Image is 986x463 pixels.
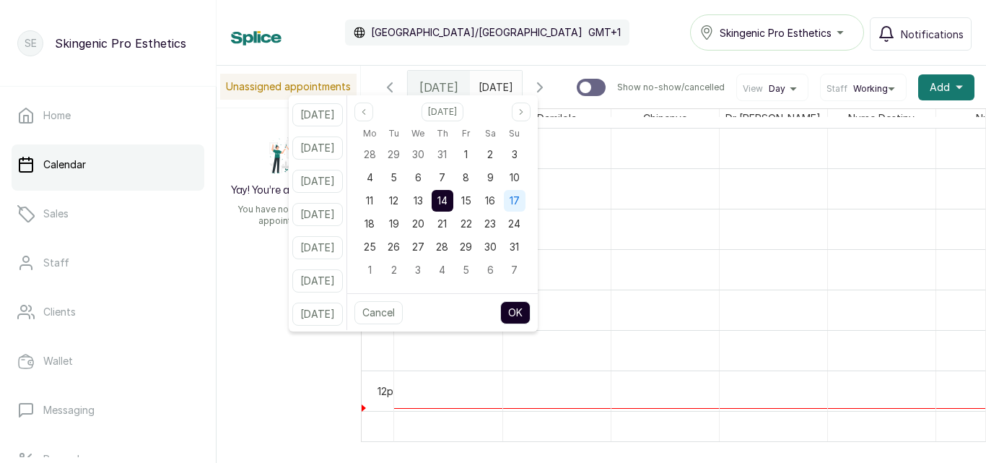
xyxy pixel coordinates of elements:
[517,108,525,116] svg: page next
[43,157,86,172] p: Calendar
[502,259,526,282] div: 07 Sep 2025
[502,212,526,235] div: 24 Aug 2025
[769,83,785,95] span: Day
[436,241,448,253] span: 28
[375,384,404,399] div: 12pm
[43,108,71,123] p: Home
[12,194,204,234] a: Sales
[43,256,69,270] p: Staff
[292,269,343,293] button: [DATE]
[439,171,445,183] span: 7
[358,189,382,212] div: 11 Aug 2025
[388,148,400,160] span: 29
[617,82,725,93] p: Show no-show/cancelled
[365,217,375,230] span: 18
[487,264,494,276] span: 6
[430,166,454,189] div: 07 Aug 2025
[368,264,372,276] span: 1
[826,83,847,95] span: Staff
[354,103,373,121] button: Previous month
[408,71,470,104] div: [DATE]
[690,14,864,51] button: Skingenic Pro Esthetics
[367,171,373,183] span: 4
[510,241,519,253] span: 31
[430,124,454,143] div: Thursday
[487,148,493,160] span: 2
[358,235,382,259] div: 25 Aug 2025
[412,217,424,230] span: 20
[502,143,526,166] div: 03 Aug 2025
[508,217,520,230] span: 24
[358,124,382,143] div: Monday
[414,194,423,207] span: 13
[220,74,357,100] p: Unassigned appointments
[389,194,398,207] span: 12
[225,204,352,227] p: You have no unassigned appointments.
[358,166,382,189] div: 04 Aug 2025
[430,235,454,259] div: 28 Aug 2025
[55,35,186,52] p: Skingenic Pro Esthetics
[640,109,690,127] span: Chinenye
[479,143,502,166] div: 02 Aug 2025
[454,259,478,282] div: 05 Sep 2025
[43,354,73,368] p: Wallet
[43,305,76,319] p: Clients
[743,83,802,95] button: ViewDay
[454,189,478,212] div: 15 Aug 2025
[720,25,832,40] span: Skingenic Pro Esthetics
[415,264,421,276] span: 3
[484,217,496,230] span: 23
[437,217,447,230] span: 21
[430,212,454,235] div: 21 Aug 2025
[463,264,469,276] span: 5
[509,125,520,142] span: Su
[462,125,470,142] span: Fr
[534,109,580,127] span: Damilola
[412,148,424,160] span: 30
[853,83,888,95] span: Working
[512,103,531,121] button: Next month
[723,109,824,127] span: Dr [PERSON_NAME]
[382,143,406,166] div: 29 Jul 2025
[510,171,520,183] span: 10
[406,143,429,166] div: 30 Jul 2025
[292,303,343,326] button: [DATE]
[510,194,520,207] span: 17
[437,148,447,160] span: 31
[358,143,382,166] div: 28 Jul 2025
[419,79,458,96] span: [DATE]
[406,166,429,189] div: 06 Aug 2025
[411,125,424,142] span: We
[479,124,502,143] div: Saturday
[292,236,343,259] button: [DATE]
[743,83,763,95] span: View
[484,241,497,253] span: 30
[382,189,406,212] div: 12 Aug 2025
[364,148,376,160] span: 28
[439,264,445,276] span: 4
[358,259,382,282] div: 01 Sep 2025
[826,83,900,95] button: StaffWorking
[43,207,69,221] p: Sales
[406,212,429,235] div: 20 Aug 2025
[388,241,400,253] span: 26
[382,212,406,235] div: 19 Aug 2025
[464,148,468,160] span: 1
[412,241,424,253] span: 27
[406,124,429,143] div: Wednesday
[437,194,448,207] span: 14
[479,259,502,282] div: 06 Sep 2025
[430,259,454,282] div: 04 Sep 2025
[382,124,406,143] div: Tuesday
[901,27,964,42] span: Notifications
[366,194,373,207] span: 11
[461,194,471,207] span: 15
[485,194,495,207] span: 16
[502,189,526,212] div: 17 Aug 2025
[371,25,583,40] p: [GEOGRAPHIC_DATA]/[GEOGRAPHIC_DATA]
[292,137,343,160] button: [DATE]
[359,108,368,116] svg: page previous
[292,170,343,193] button: [DATE]
[406,259,429,282] div: 03 Sep 2025
[502,124,526,143] div: Sunday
